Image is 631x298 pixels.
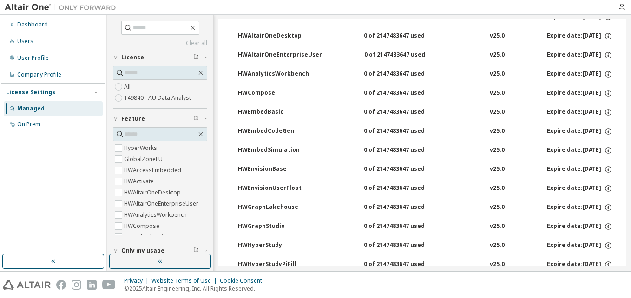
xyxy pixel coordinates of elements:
[490,32,505,40] div: v25.0
[238,203,322,212] div: HWGraphLakehouse
[238,89,322,97] div: HWCompose
[490,51,505,59] div: v25.0
[193,54,199,61] span: Clear filter
[124,232,168,243] label: HWEmbedBasic
[364,203,447,212] div: 0 of 2147483647 used
[547,32,612,40] div: Expire date: [DATE]
[364,89,447,97] div: 0 of 2147483647 used
[121,247,164,254] span: Only my usage
[5,3,121,12] img: Altair One
[113,47,207,68] button: License
[124,187,183,198] label: HWAltairOneDesktop
[72,280,81,290] img: instagram.svg
[238,241,322,250] div: HWHyperStudy
[3,280,51,290] img: altair_logo.svg
[124,154,164,165] label: GlobalZoneEU
[151,277,220,285] div: Website Terms of Use
[121,54,144,61] span: License
[238,45,612,65] button: HWAltairOneEnterpriseUser0 of 2147483647 usedv25.0Expire date:[DATE]
[121,115,145,123] span: Feature
[87,280,97,290] img: linkedin.svg
[193,247,199,254] span: Clear filter
[490,241,505,250] div: v25.0
[364,146,447,155] div: 0 of 2147483647 used
[364,184,447,193] div: 0 of 2147483647 used
[238,235,612,256] button: HWHyperStudy0 of 2147483647 usedv25.0Expire date:[DATE]
[547,222,612,231] div: Expire date: [DATE]
[124,277,151,285] div: Privacy
[364,51,448,59] div: 0 of 2147483647 used
[238,178,612,199] button: HWEnvisionUserFloat0 of 2147483647 usedv25.0Expire date:[DATE]
[547,165,612,174] div: Expire date: [DATE]
[490,222,505,231] div: v25.0
[547,89,612,97] div: Expire date: [DATE]
[238,165,322,174] div: HWEnvisionBase
[490,89,505,97] div: v25.0
[193,115,199,123] span: Clear filter
[238,70,322,78] div: HWAnalyticsWorkbench
[17,71,61,78] div: Company Profile
[124,165,183,176] label: HWAccessEmbedded
[238,184,322,193] div: HWEnvisionUserFloat
[364,260,447,269] div: 0 of 2147483647 used
[547,127,612,136] div: Expire date: [DATE]
[238,127,322,136] div: HWEmbedCodeGen
[113,109,207,129] button: Feature
[238,26,612,46] button: HWAltairOneDesktop0 of 2147483647 usedv25.0Expire date:[DATE]
[6,89,55,96] div: License Settings
[113,240,207,261] button: Only my usage
[238,121,612,142] button: HWEmbedCodeGen0 of 2147483647 usedv25.0Expire date:[DATE]
[113,39,207,47] a: Clear all
[238,51,322,59] div: HWAltairOneEnterpriseUser
[17,105,45,112] div: Managed
[547,241,612,250] div: Expire date: [DATE]
[238,64,612,84] button: HWAnalyticsWorkbench0 of 2147483647 usedv25.0Expire date:[DATE]
[364,241,447,250] div: 0 of 2147483647 used
[364,165,447,174] div: 0 of 2147483647 used
[238,254,612,275] button: HWHyperStudyPiFill0 of 2147483647 usedv25.0Expire date:[DATE]
[124,92,193,104] label: 149840 - AU Data Analyst
[17,21,48,28] div: Dashboard
[364,222,447,231] div: 0 of 2147483647 used
[124,81,132,92] label: All
[238,146,322,155] div: HWEmbedSimulation
[547,108,612,117] div: Expire date: [DATE]
[238,159,612,180] button: HWEnvisionBase0 of 2147483647 usedv25.0Expire date:[DATE]
[238,222,322,231] div: HWGraphStudio
[56,280,66,290] img: facebook.svg
[490,127,505,136] div: v25.0
[547,260,612,269] div: Expire date: [DATE]
[238,108,322,117] div: HWEmbedBasic
[238,260,322,269] div: HWHyperStudyPiFill
[547,51,612,59] div: Expire date: [DATE]
[364,70,447,78] div: 0 of 2147483647 used
[124,176,156,187] label: HWActivate
[124,198,200,209] label: HWAltairOneEnterpriseUser
[364,108,447,117] div: 0 of 2147483647 used
[547,184,612,193] div: Expire date: [DATE]
[547,146,612,155] div: Expire date: [DATE]
[490,146,505,155] div: v25.0
[490,165,505,174] div: v25.0
[490,184,505,193] div: v25.0
[220,277,268,285] div: Cookie Consent
[490,108,505,117] div: v25.0
[238,140,612,161] button: HWEmbedSimulation0 of 2147483647 usedv25.0Expire date:[DATE]
[238,197,612,218] button: HWGraphLakehouse0 of 2147483647 usedv25.0Expire date:[DATE]
[238,216,612,237] button: HWGraphStudio0 of 2147483647 usedv25.0Expire date:[DATE]
[124,285,268,292] p: © 2025 Altair Engineering, Inc. All Rights Reserved.
[490,70,505,78] div: v25.0
[124,220,161,232] label: HWCompose
[238,32,322,40] div: HWAltairOneDesktop
[124,209,189,220] label: HWAnalyticsWorkbench
[124,143,159,154] label: HyperWorks
[364,32,447,40] div: 0 of 2147483647 used
[17,38,33,45] div: Users
[490,260,505,269] div: v25.0
[490,203,505,212] div: v25.0
[238,83,612,104] button: HWCompose0 of 2147483647 usedv25.0Expire date:[DATE]
[17,54,49,62] div: User Profile
[238,102,612,123] button: HWEmbedBasic0 of 2147483647 usedv25.0Expire date:[DATE]
[102,280,116,290] img: youtube.svg
[364,127,447,136] div: 0 of 2147483647 used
